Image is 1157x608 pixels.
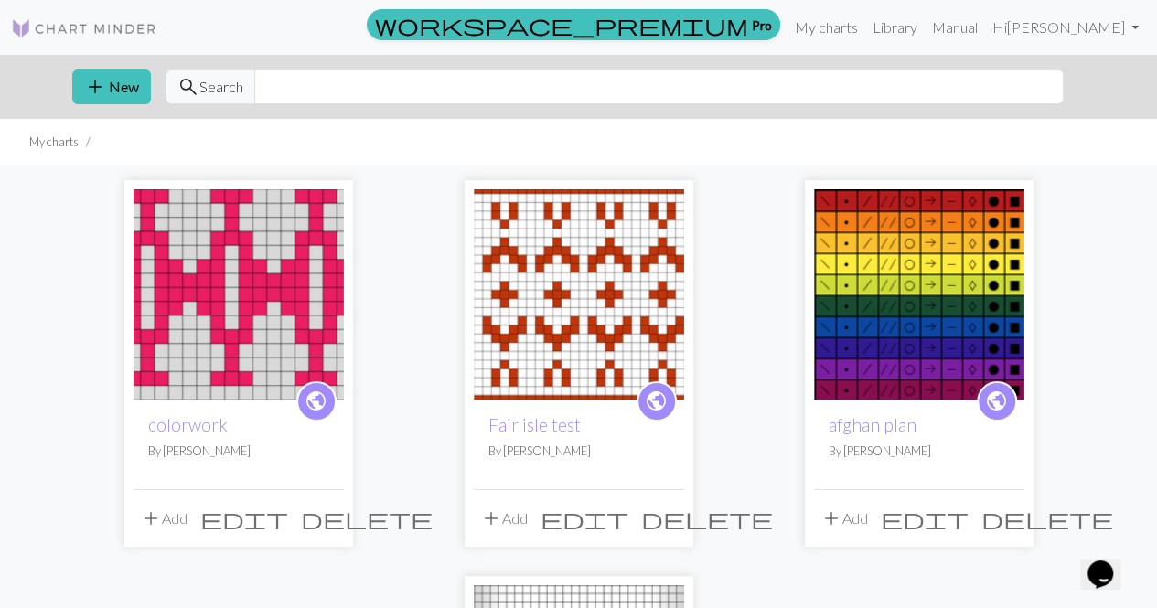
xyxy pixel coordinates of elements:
[977,381,1017,421] a: public
[829,443,1010,460] p: By [PERSON_NAME]
[295,501,439,536] button: Delete
[637,381,677,421] a: public
[148,414,228,435] a: colorwork
[194,501,295,536] button: Edit
[148,443,329,460] p: By [PERSON_NAME]
[541,506,628,531] span: edit
[787,9,865,46] a: My charts
[645,387,668,415] span: public
[881,506,969,531] span: edit
[199,76,243,98] span: Search
[367,9,780,40] a: Pro
[1080,535,1139,590] iframe: chat widget
[134,283,344,301] a: colorwork
[72,69,151,104] button: New
[301,506,433,531] span: delete
[814,189,1024,400] img: afghan plan
[820,506,842,531] span: add
[829,414,916,435] a: afghan plan
[881,507,969,529] i: Edit
[474,283,684,301] a: Fair isle test
[975,501,1120,536] button: Delete
[480,506,502,531] span: add
[985,387,1008,415] span: public
[814,501,874,536] button: Add
[985,9,1146,46] a: Hi[PERSON_NAME]
[641,506,773,531] span: delete
[488,414,581,435] a: Fair isle test
[200,507,288,529] i: Edit
[814,283,1024,301] a: afghan plan
[296,381,337,421] a: public
[985,383,1008,420] i: public
[177,74,199,100] span: search
[84,74,106,100] span: add
[305,383,327,420] i: public
[11,17,157,39] img: Logo
[474,189,684,400] img: Fair isle test
[134,501,194,536] button: Add
[635,501,779,536] button: Delete
[874,501,975,536] button: Edit
[140,506,162,531] span: add
[474,501,534,536] button: Add
[925,9,985,46] a: Manual
[200,506,288,531] span: edit
[134,189,344,400] img: colorwork
[375,12,748,37] span: workspace_premium
[865,9,925,46] a: Library
[645,383,668,420] i: public
[29,133,79,151] li: My charts
[981,506,1113,531] span: delete
[305,387,327,415] span: public
[541,507,628,529] i: Edit
[488,443,670,460] p: By [PERSON_NAME]
[534,501,635,536] button: Edit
